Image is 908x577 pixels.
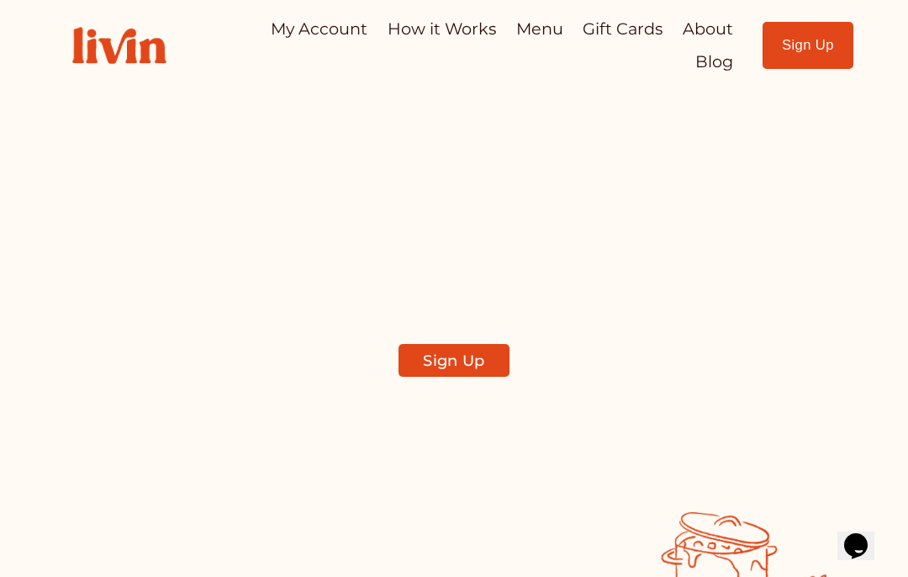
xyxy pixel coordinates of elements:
[516,13,563,45] a: Menu
[583,13,663,45] a: Gift Cards
[55,9,184,82] img: Livin
[763,22,854,69] a: Sign Up
[271,13,367,45] a: My Account
[388,13,496,45] a: How it Works
[683,13,733,45] a: About
[399,344,509,377] a: Sign Up
[212,258,697,322] span: Find a local chef who prepares customized, healthy meals in your kitchen
[695,45,733,78] a: Blog
[170,166,739,231] span: Take Back Your Evenings
[837,510,891,560] iframe: chat widget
